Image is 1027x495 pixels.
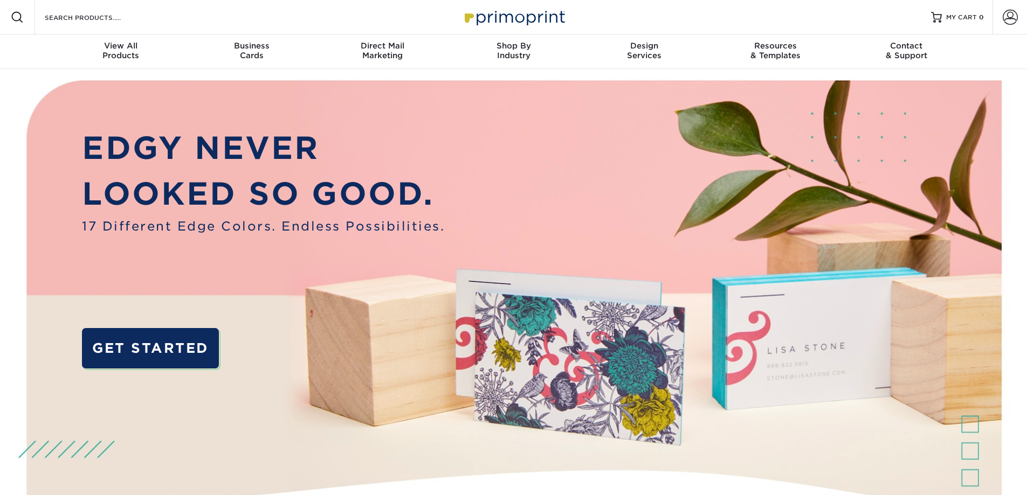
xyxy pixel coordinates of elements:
[82,217,445,235] span: 17 Different Edge Colors. Endless Possibilities.
[710,41,841,51] span: Resources
[841,41,972,51] span: Contact
[317,41,448,51] span: Direct Mail
[317,34,448,69] a: Direct MailMarketing
[82,328,218,368] a: GET STARTED
[448,41,579,60] div: Industry
[979,13,984,21] span: 0
[186,41,317,51] span: Business
[579,41,710,51] span: Design
[82,171,445,217] p: LOOKED SO GOOD.
[56,34,187,69] a: View AllProducts
[579,41,710,60] div: Services
[56,41,187,60] div: Products
[579,34,710,69] a: DesignServices
[710,41,841,60] div: & Templates
[56,41,187,51] span: View All
[460,5,568,29] img: Primoprint
[186,34,317,69] a: BusinessCards
[946,13,977,22] span: MY CART
[841,34,972,69] a: Contact& Support
[82,125,445,171] p: EDGY NEVER
[710,34,841,69] a: Resources& Templates
[186,41,317,60] div: Cards
[317,41,448,60] div: Marketing
[448,34,579,69] a: Shop ByIndustry
[448,41,579,51] span: Shop By
[44,11,149,24] input: SEARCH PRODUCTS.....
[841,41,972,60] div: & Support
